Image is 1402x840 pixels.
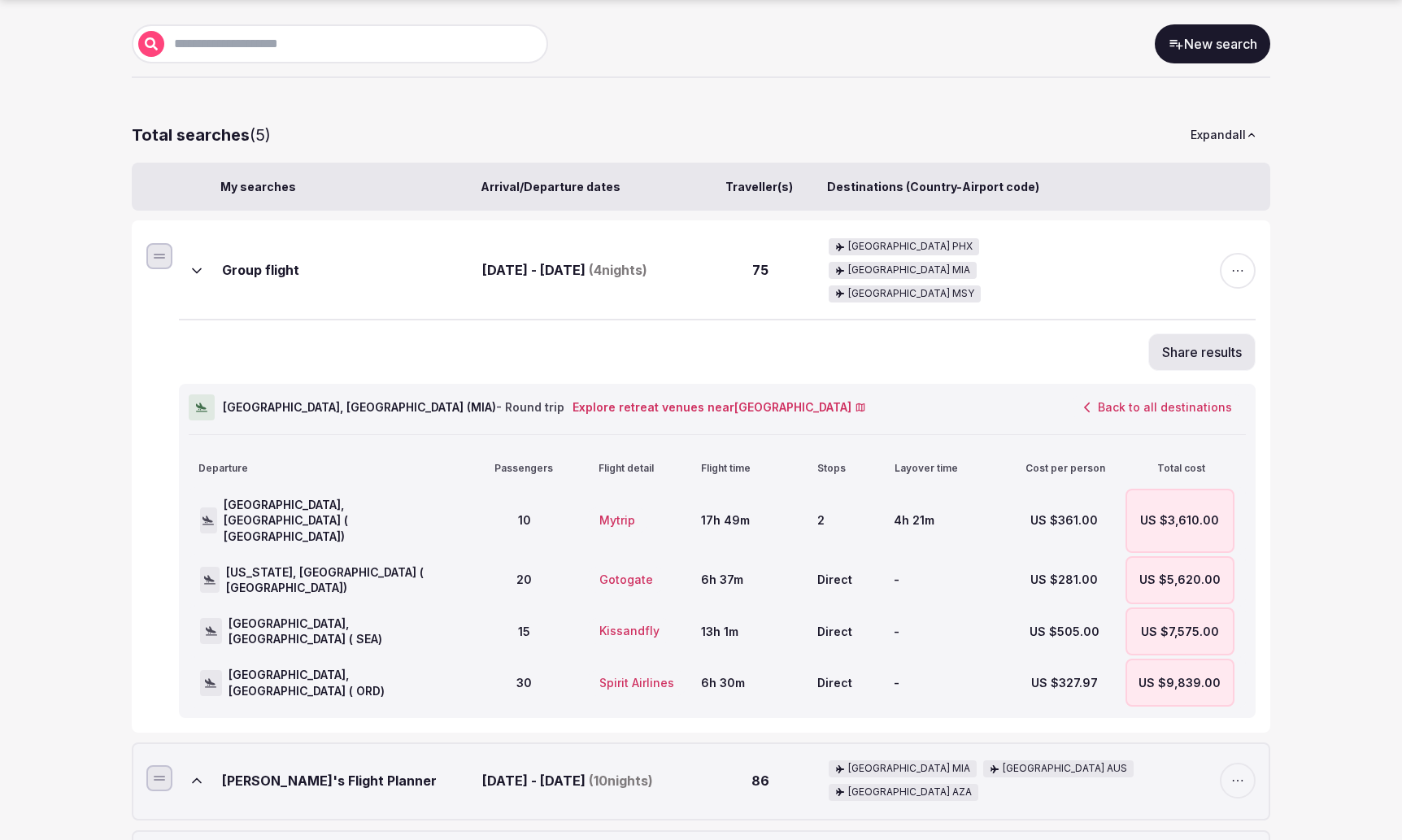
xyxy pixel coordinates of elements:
[1126,462,1236,476] div: Total cost
[496,400,564,414] span: - Round trip
[470,659,579,707] div: 30
[817,659,888,707] div: Direct
[1148,333,1256,371] button: Share results
[701,607,810,655] div: 13h 1m
[848,240,973,254] span: [GEOGRAPHIC_DATA] PHX
[1070,394,1246,421] button: Back to all destinations
[482,238,692,302] div: [DATE] - [DATE]
[1178,117,1270,153] button: Expandall
[817,607,888,655] div: Direct
[817,462,888,476] div: Stops
[469,462,579,476] div: Passengers
[701,659,810,707] div: 6h 30m
[1011,462,1121,476] div: Cost per person
[1010,489,1119,553] div: US $361.00
[586,462,695,476] div: Flight detail
[1010,556,1119,604] div: US $281.00
[222,760,476,801] div: [PERSON_NAME]'s Flight Planner
[470,556,579,604] div: 20
[220,179,474,195] div: My searches
[226,564,464,596] span: [US_STATE], [GEOGRAPHIC_DATA] ( [GEOGRAPHIC_DATA])
[224,497,464,545] span: [GEOGRAPHIC_DATA], [GEOGRAPHIC_DATA] ( [GEOGRAPHIC_DATA])
[848,287,974,301] span: [GEOGRAPHIC_DATA] MSY
[1010,607,1119,655] div: US $505.00
[586,669,688,697] button: Spirit Airlines
[699,238,822,302] div: 75
[894,659,1003,707] div: -
[222,238,476,302] div: Group flight
[701,556,810,604] div: 6h 37m
[1126,659,1234,707] div: US $9,839.00
[1126,556,1234,604] div: US $5,620.00
[132,125,250,145] strong: Total searches
[895,462,1004,476] div: Layover time
[827,179,1211,195] div: Destinations (Country-Airport code)
[894,556,1003,604] div: -
[817,489,888,553] div: 2
[1003,762,1127,776] span: [GEOGRAPHIC_DATA] AUS
[894,489,1003,553] div: 4h 21m
[701,462,811,476] div: Flight time
[1126,489,1234,553] div: US $3,610.00
[701,489,810,553] div: 17h 49m
[229,667,464,699] span: [GEOGRAPHIC_DATA], [GEOGRAPHIC_DATA] ( ORD)
[1126,607,1234,655] div: US $7,575.00
[229,616,464,647] span: [GEOGRAPHIC_DATA], [GEOGRAPHIC_DATA] ( SEA)
[586,507,649,534] button: Mytrip
[697,179,821,195] div: Traveller(s)
[1010,659,1119,707] div: US $327.97
[699,760,822,801] div: 86
[848,263,970,277] span: [GEOGRAPHIC_DATA] MIA
[589,261,647,279] span: ( 4 nights)
[894,607,1003,655] div: -
[198,462,463,476] div: Departure
[482,760,692,801] div: [DATE] - [DATE]
[589,772,653,790] span: ( 10 nights)
[586,566,667,594] button: Gotogate
[586,617,673,645] button: Kissandfly
[817,556,888,604] div: Direct
[223,399,564,416] span: [GEOGRAPHIC_DATA], [GEOGRAPHIC_DATA] ( MIA )
[470,607,579,655] div: 15
[1155,24,1270,63] a: New search
[848,762,970,776] span: [GEOGRAPHIC_DATA] MIA
[573,399,866,416] a: Explore retreat venues near[GEOGRAPHIC_DATA]
[470,489,579,553] div: 10
[132,124,271,146] p: ( 5 )
[481,179,690,195] div: Arrival/Departure dates
[848,786,972,799] span: [GEOGRAPHIC_DATA] AZA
